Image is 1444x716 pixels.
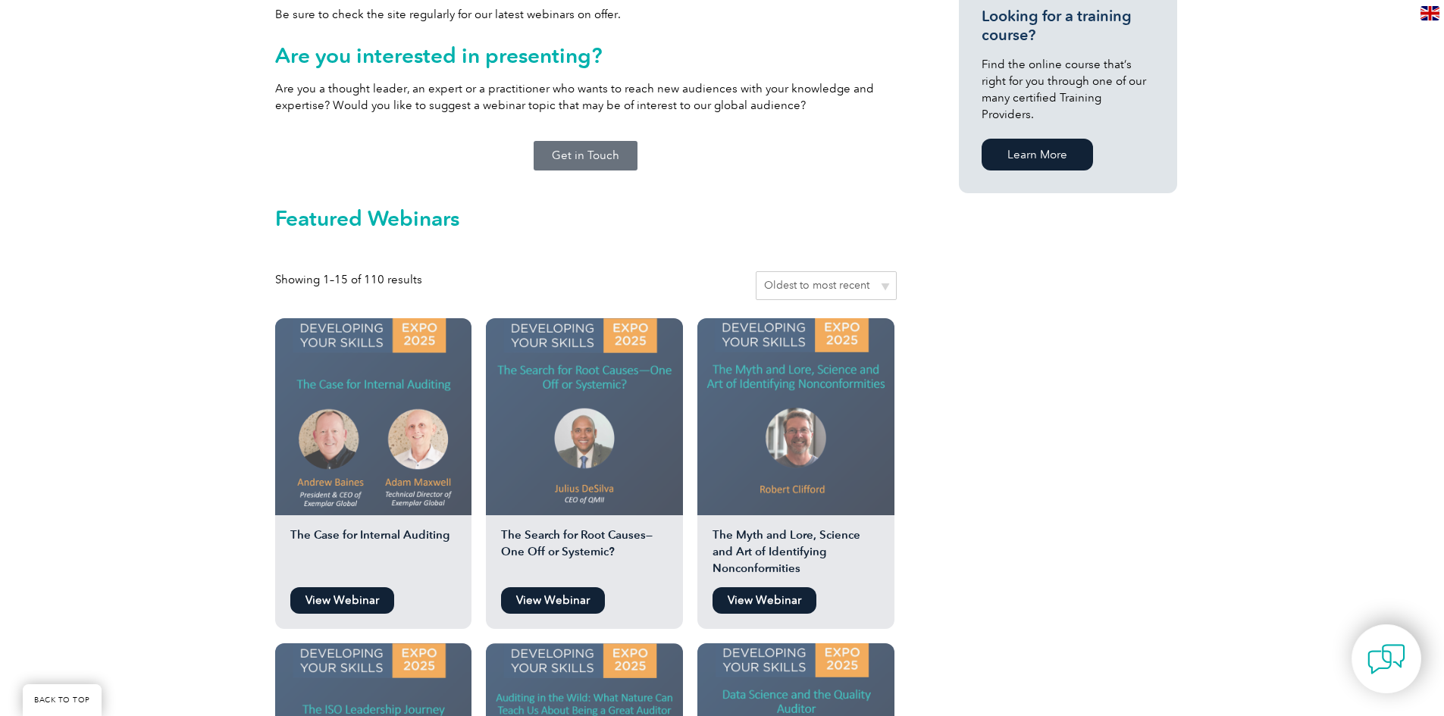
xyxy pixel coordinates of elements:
a: View Webinar [501,587,605,614]
p: Are you a thought leader, an expert or a practitioner who wants to reach new audiences with your ... [275,80,897,114]
h3: Looking for a training course? [982,7,1154,45]
a: BACK TO TOP [23,684,102,716]
img: Julius DeSilva [486,318,683,515]
a: View Webinar [290,587,394,614]
a: Learn More [982,139,1093,170]
h2: Featured Webinars [275,206,897,230]
span: Get in Touch [552,150,619,161]
p: Be sure to check the site regularly for our latest webinars on offer. [275,6,897,23]
a: Get in Touch [534,141,637,170]
a: The Search for Root Causes—One Off or Systemic? [486,318,683,580]
h2: The Case for Internal Auditing [275,527,472,580]
p: Showing 1–15 of 110 results [275,271,422,288]
img: contact-chat.png [1367,640,1405,678]
img: The Case for Internal Auditing [275,318,472,515]
h2: The Myth and Lore, Science and Art of Identifying Nonconformities [697,527,894,580]
select: Shop order [756,271,897,300]
img: en [1421,6,1439,20]
h2: The Search for Root Causes—One Off or Systemic? [486,527,683,580]
h2: Are you interested in presenting? [275,43,897,67]
p: Find the online course that’s right for you through one of our many certified Training Providers. [982,56,1154,123]
a: The Myth and Lore, Science and Art of Identifying Nonconformities [697,318,894,580]
a: The Case for Internal Auditing [275,318,472,580]
a: View Webinar [713,587,816,614]
img: The Myth and Lore, Science and Art of Identifying Nonconformities [697,318,894,515]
